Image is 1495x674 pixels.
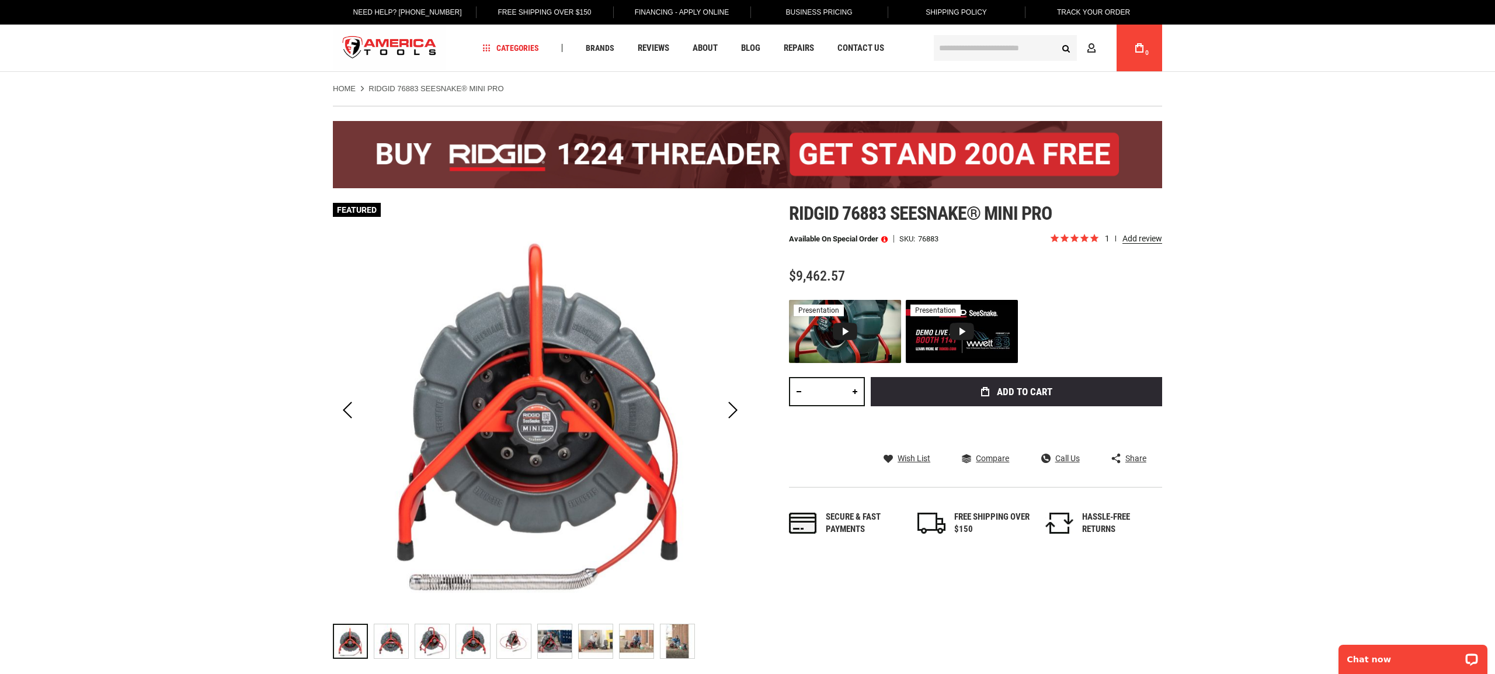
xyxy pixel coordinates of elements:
[478,40,544,56] a: Categories
[580,40,620,56] a: Brands
[1105,234,1162,243] span: 1 reviews
[537,618,578,665] div: RIDGID 76883 SEESNAKE® MINI PRO
[415,618,456,665] div: RIDGID 76883 SEESNAKE® MINI PRO
[954,511,1030,536] div: FREE SHIPPING OVER $150
[1145,50,1149,56] span: 0
[997,387,1052,397] span: Add to Cart
[1128,25,1150,71] a: 0
[374,624,408,658] img: RIDGID 76883 SEESNAKE® MINI PRO
[687,40,723,56] a: About
[784,44,814,53] span: Repairs
[693,44,718,53] span: About
[497,624,531,658] img: RIDGID 76883 SEESNAKE® MINI PRO
[926,8,987,16] span: Shipping Policy
[832,40,889,56] a: Contact Us
[898,454,930,462] span: Wish List
[415,624,449,658] img: RIDGID 76883 SEESNAKE® MINI PRO
[917,513,945,534] img: shipping
[333,26,446,70] img: America Tools
[333,618,374,665] div: RIDGID 76883 SEESNAKE® MINI PRO
[578,618,619,665] div: RIDGID 76883 SEESNAKE® MINI PRO
[789,235,888,243] p: Available on Special Order
[579,624,613,658] img: RIDGID 76883 SEESNAKE® MINI PRO
[868,410,1164,444] iframe: Secure express checkout frame
[1082,511,1158,536] div: HASSLE-FREE RETURNS
[333,26,446,70] a: store logo
[884,453,930,464] a: Wish List
[1049,233,1162,246] span: Rated 5.0 out of 5 stars 1 reviews
[918,235,938,243] div: 76883
[368,84,503,93] strong: RIDGID 76883 SEESNAKE® MINI PRO
[789,268,845,284] span: $9,462.57
[837,44,884,53] span: Contact Us
[456,624,490,658] img: RIDGID 76883 SEESNAKE® MINI PRO
[586,44,614,52] span: Brands
[483,44,539,52] span: Categories
[789,513,817,534] img: payments
[899,235,918,243] strong: SKU
[871,377,1162,406] button: Add to Cart
[496,618,537,665] div: RIDGID 76883 SEESNAKE® MINI PRO
[632,40,675,56] a: Reviews
[538,624,572,658] img: RIDGID 76883 SEESNAKE® MINI PRO
[826,511,902,536] div: Secure & fast payments
[1055,454,1080,462] span: Call Us
[333,203,747,618] img: RIDGID 76883 SEESNAKE® MINI PRO
[1045,513,1073,534] img: returns
[333,121,1162,188] img: BOGO: Buy the RIDGID® 1224 Threader (26092), get the 92467 200A Stand FREE!
[333,84,356,94] a: Home
[333,203,362,618] div: Previous
[374,618,415,665] div: RIDGID 76883 SEESNAKE® MINI PRO
[718,203,747,618] div: Next
[1055,37,1077,59] button: Search
[778,40,819,56] a: Repairs
[620,624,653,658] img: RIDGID 76883 SEESNAKE® MINI PRO
[976,454,1009,462] span: Compare
[1125,454,1146,462] span: Share
[638,44,669,53] span: Reviews
[741,44,760,53] span: Blog
[1331,637,1495,674] iframe: LiveChat chat widget
[660,618,695,665] div: RIDGID 76883 SEESNAKE® MINI PRO
[736,40,766,56] a: Blog
[660,624,694,658] img: RIDGID 76883 SEESNAKE® MINI PRO
[619,618,660,665] div: RIDGID 76883 SEESNAKE® MINI PRO
[789,202,1052,224] span: Ridgid 76883 seesnake® mini pro
[962,453,1009,464] a: Compare
[1041,453,1080,464] a: Call Us
[456,618,496,665] div: RIDGID 76883 SEESNAKE® MINI PRO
